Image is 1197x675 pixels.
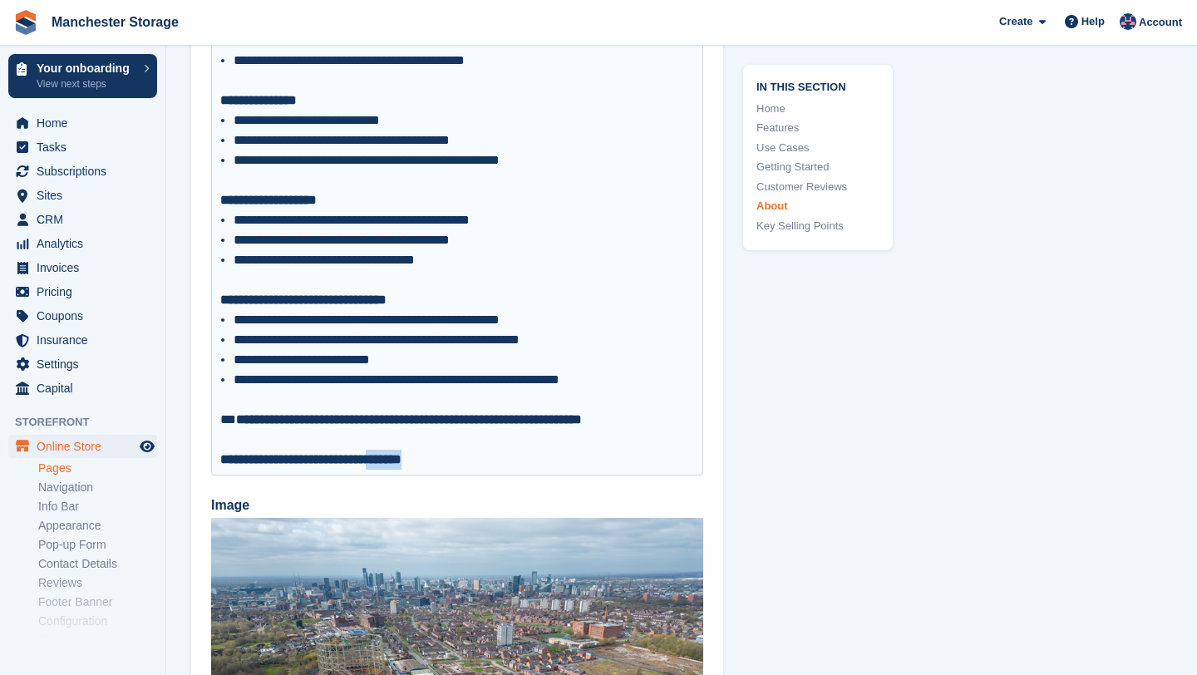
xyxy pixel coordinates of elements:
a: Key Selling Points [756,218,879,234]
span: Storefront [15,414,165,431]
label: Image [211,495,703,515]
span: Create [999,13,1032,30]
span: Home [37,111,136,135]
a: menu [8,232,157,255]
span: Analytics [37,232,136,255]
a: Pages [38,461,157,476]
img: stora-icon-8386f47178a22dfd0bd8f6a31ec36ba5ce8667c1dd55bd0f319d3a0aa187defe.svg [13,10,38,35]
a: menu [8,135,157,159]
span: Sites [37,184,136,207]
span: In this section [756,78,879,94]
a: Your onboarding View next steps [8,54,157,98]
a: Pop-up Form [38,537,157,553]
a: Features [756,120,879,136]
span: Subscriptions [37,160,136,183]
a: menu [8,435,157,458]
span: Account [1139,14,1182,31]
span: Coupons [37,304,136,328]
a: Navigation [38,480,157,495]
a: Check-in [38,633,157,648]
a: Home [756,101,879,117]
a: menu [8,352,157,376]
a: menu [8,111,157,135]
a: menu [8,256,157,279]
span: Capital [37,377,136,400]
span: Settings [37,352,136,376]
span: Help [1081,13,1105,30]
a: menu [8,304,157,328]
a: menu [8,184,157,207]
a: menu [8,280,157,303]
a: Getting Started [756,159,879,175]
span: Pricing [37,280,136,303]
a: Manchester Storage [45,8,185,36]
span: Tasks [37,135,136,159]
a: Use Cases [756,140,879,156]
a: About [756,198,879,214]
span: Online Store [37,435,136,458]
p: View next steps [37,76,135,91]
span: Invoices [37,256,136,279]
span: CRM [37,208,136,231]
a: Configuration [38,613,157,629]
a: Contact Details [38,556,157,572]
a: Info Bar [38,499,157,515]
a: menu [8,208,157,231]
a: Footer Banner [38,594,157,610]
span: Insurance [37,328,136,352]
a: Preview store [137,436,157,456]
a: menu [8,328,157,352]
a: Appearance [38,518,157,534]
a: Reviews [38,575,157,591]
a: menu [8,377,157,400]
a: Customer Reviews [756,179,879,195]
p: Your onboarding [37,62,135,74]
a: menu [8,160,157,183]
